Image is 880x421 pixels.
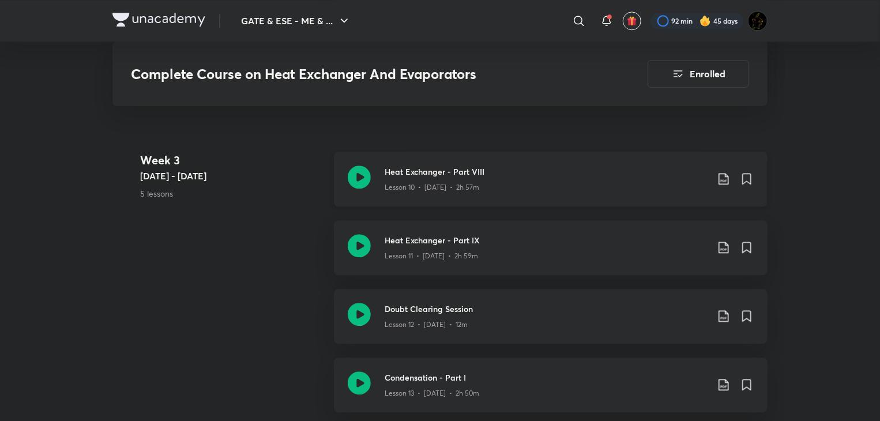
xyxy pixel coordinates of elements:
[334,289,768,358] a: Doubt Clearing SessionLesson 12 • [DATE] • 12m
[627,16,637,26] img: avatar
[234,9,358,32] button: GATE & ESE - ME & ...
[140,187,325,200] p: 5 lessons
[748,11,768,31] img: Ranit Maity01
[385,234,708,246] h3: Heat Exchanger - Part IX
[623,12,641,30] button: avatar
[385,319,468,330] p: Lesson 12 • [DATE] • 12m
[112,13,205,27] img: Company Logo
[700,15,711,27] img: streak
[131,66,582,82] h3: Complete Course on Heat Exchanger And Evaporators
[385,303,708,315] h3: Doubt Clearing Session
[648,60,749,88] button: Enrolled
[334,152,768,220] a: Heat Exchanger - Part VIIILesson 10 • [DATE] • 2h 57m
[140,152,325,169] h4: Week 3
[112,13,205,29] a: Company Logo
[385,371,708,384] h3: Condensation - Part I
[385,388,479,399] p: Lesson 13 • [DATE] • 2h 50m
[385,182,479,193] p: Lesson 10 • [DATE] • 2h 57m
[334,220,768,289] a: Heat Exchanger - Part IXLesson 11 • [DATE] • 2h 59m
[385,166,708,178] h3: Heat Exchanger - Part VIII
[140,169,325,183] h5: [DATE] - [DATE]
[385,251,478,261] p: Lesson 11 • [DATE] • 2h 59m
